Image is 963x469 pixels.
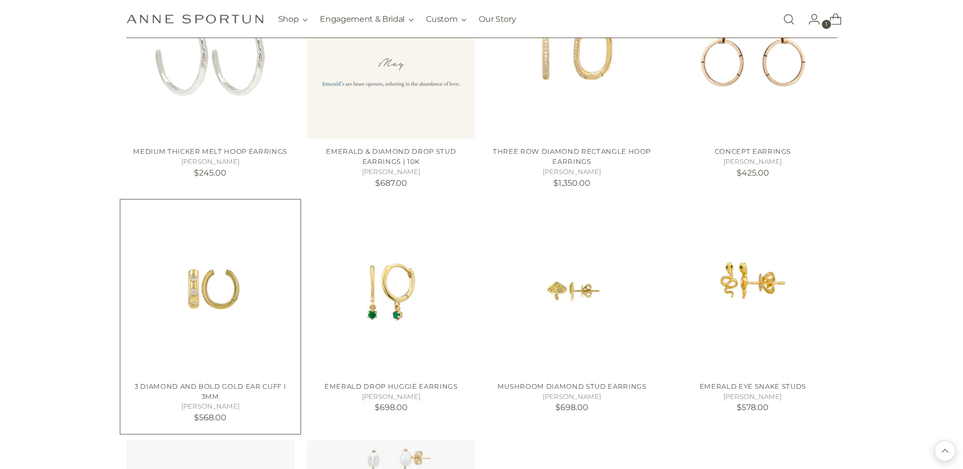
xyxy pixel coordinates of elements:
[493,147,651,165] a: Three Row Diamond Rectangle Hoop Earrings
[194,413,226,422] span: $568.00
[669,157,837,167] h5: [PERSON_NAME]
[194,168,226,178] span: $245.00
[135,382,286,400] a: 3 DIAMOND AND BOLD GOLD EAR CUFF I 3MM
[737,403,769,412] span: $578.00
[488,167,656,177] h5: [PERSON_NAME]
[669,392,837,402] h5: [PERSON_NAME]
[700,382,806,390] a: Emerald Eye Snake Studs
[326,147,456,165] a: Emerald & Diamond Drop Stud Earrings | 10k
[935,441,955,461] button: Back to top
[800,9,820,29] a: Go to the account page
[307,392,475,402] h5: [PERSON_NAME]
[737,168,769,178] span: $425.00
[375,403,408,412] span: $698.00
[278,8,308,30] button: Shop
[307,206,475,374] a: Emerald Drop Huggie Earrings
[133,147,287,155] a: Medium Thicker Melt Hoop Earrings
[822,20,831,29] span: 1
[375,178,407,188] span: $687.00
[426,8,467,30] button: Custom
[479,8,516,30] a: Our Story
[497,382,647,390] a: Mushroom Diamond Stud Earrings
[320,8,414,30] button: Engagement & Bridal
[821,9,842,29] a: Open cart modal
[779,9,799,29] a: Open search modal
[126,206,294,374] a: 3 DIAMOND AND BOLD GOLD EAR CUFF I 3MM
[307,167,475,177] h5: [PERSON_NAME]
[126,401,294,412] h5: [PERSON_NAME]
[126,14,263,24] a: Anne Sportun Fine Jewellery
[553,178,590,188] span: $1,350.00
[669,206,837,374] a: Emerald Eye Snake Studs
[715,147,791,155] a: Concept Earrings
[126,157,294,167] h5: [PERSON_NAME]
[488,206,656,374] a: Mushroom Diamond Stud Earrings
[555,403,588,412] span: $698.00
[488,392,656,402] h5: [PERSON_NAME]
[324,382,457,390] a: Emerald Drop Huggie Earrings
